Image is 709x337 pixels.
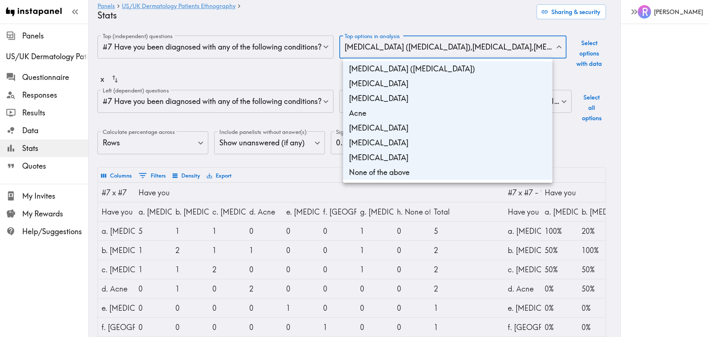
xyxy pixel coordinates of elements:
li: [MEDICAL_DATA] [343,135,552,150]
li: [MEDICAL_DATA] [343,91,552,106]
li: [MEDICAL_DATA] ([MEDICAL_DATA]) [343,61,552,76]
li: Acne [343,106,552,121]
li: [MEDICAL_DATA] [343,76,552,91]
li: [MEDICAL_DATA] [343,150,552,165]
li: None of the above [343,165,552,180]
li: [MEDICAL_DATA] [343,121,552,135]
